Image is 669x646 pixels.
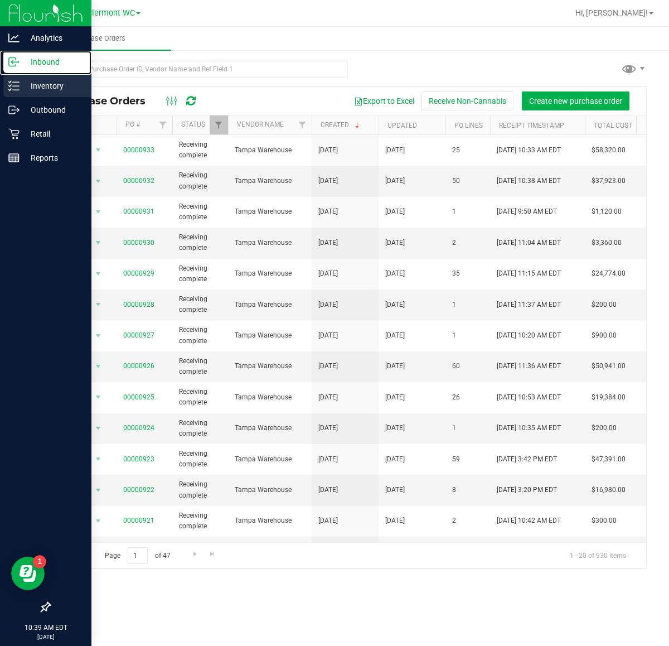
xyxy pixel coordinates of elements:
[385,206,405,217] span: [DATE]
[452,268,483,279] span: 35
[205,547,221,562] a: Go to the last page
[452,485,483,495] span: 8
[123,331,154,339] a: 00000927
[452,361,483,372] span: 60
[318,300,338,310] span: [DATE]
[235,423,305,433] span: Tampa Warehouse
[592,361,626,372] span: $50,941.00
[318,515,338,526] span: [DATE]
[497,454,557,465] span: [DATE] 3:42 PM EDT
[5,633,86,641] p: [DATE]
[497,392,561,403] span: [DATE] 10:53 AM EDT
[385,515,405,526] span: [DATE]
[235,300,305,310] span: Tampa Warehouse
[318,238,338,248] span: [DATE]
[91,266,105,282] span: select
[20,31,86,45] p: Analytics
[452,423,483,433] span: 1
[592,454,626,465] span: $47,391.00
[91,483,105,498] span: select
[123,146,154,154] a: 00000933
[154,115,172,134] a: Filter
[387,122,417,129] a: Updated
[497,300,561,310] span: [DATE] 11:37 AM EDT
[385,454,405,465] span: [DATE]
[385,268,405,279] span: [DATE]
[179,449,221,470] span: Receiving complete
[594,122,632,129] a: Total Cost
[20,127,86,141] p: Retail
[87,8,135,18] span: Clermont WC
[91,235,105,250] span: select
[385,485,405,495] span: [DATE]
[8,128,20,139] inline-svg: Retail
[561,547,635,564] span: 1 - 20 of 930 items
[20,55,86,69] p: Inbound
[522,91,629,110] button: Create new purchase order
[592,176,626,186] span: $37,923.00
[5,623,86,633] p: 10:39 AM EDT
[179,139,221,161] span: Receiving complete
[91,389,105,405] span: select
[91,142,105,158] span: select
[499,122,564,129] a: Receipt Timestamp
[497,330,561,341] span: [DATE] 10:20 AM EDT
[179,510,221,532] span: Receiving complete
[421,91,513,110] button: Receive Non-Cannabis
[123,424,154,432] a: 00000924
[454,122,483,129] a: PO Lines
[91,204,105,220] span: select
[452,454,483,465] span: 59
[318,206,338,217] span: [DATE]
[235,454,305,465] span: Tampa Warehouse
[123,208,154,215] a: 00000931
[235,485,305,495] span: Tampa Warehouse
[592,145,626,156] span: $58,320.00
[91,513,105,529] span: select
[318,176,338,186] span: [DATE]
[592,206,622,217] span: $1,120.00
[321,121,362,129] a: Created
[27,27,171,50] a: Purchase Orders
[592,485,626,495] span: $16,980.00
[497,145,561,156] span: [DATE] 10:33 AM EDT
[592,300,617,310] span: $200.00
[592,392,626,403] span: $19,384.00
[235,268,305,279] span: Tampa Warehouse
[235,361,305,372] span: Tampa Warehouse
[128,547,148,565] input: 1
[8,80,20,91] inline-svg: Inventory
[179,325,221,346] span: Receiving complete
[179,387,221,408] span: Receiving complete
[123,177,154,185] a: 00000932
[11,557,45,590] iframe: Resource center
[497,268,561,279] span: [DATE] 11:15 AM EDT
[497,515,561,526] span: [DATE] 10:42 AM EDT
[210,115,228,134] a: Filter
[91,328,105,344] span: select
[497,206,557,217] span: [DATE] 9:50 AM EDT
[385,145,405,156] span: [DATE]
[497,361,561,372] span: [DATE] 11:36 AM EDT
[235,145,305,156] span: Tampa Warehouse
[95,547,180,565] span: Page of 47
[123,486,154,494] a: 00000922
[235,330,305,341] span: Tampa Warehouse
[452,392,483,403] span: 26
[123,301,154,308] a: 00000928
[49,61,348,78] input: Search Purchase Order ID, Vendor Name and Ref Field 1
[592,238,622,248] span: $3,360.00
[497,485,557,495] span: [DATE] 3:20 PM EDT
[385,423,405,433] span: [DATE]
[452,330,483,341] span: 1
[385,361,405,372] span: [DATE]
[318,485,338,495] span: [DATE]
[318,361,338,372] span: [DATE]
[123,362,154,370] a: 00000926
[179,479,221,500] span: Receiving complete
[8,152,20,163] inline-svg: Reports
[385,238,405,248] span: [DATE]
[123,269,154,277] a: 00000929
[179,170,221,191] span: Receiving complete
